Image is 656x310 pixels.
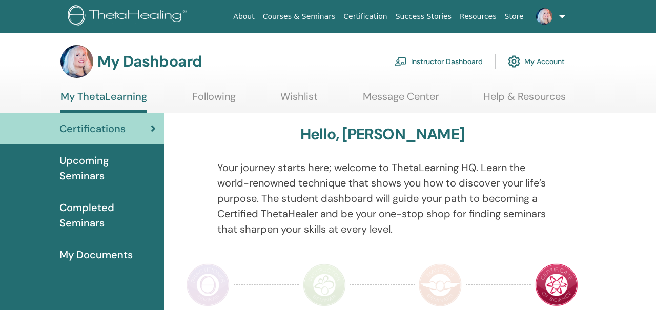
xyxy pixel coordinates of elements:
span: Certifications [59,121,126,136]
a: Help & Resources [483,90,566,110]
a: Certification [339,7,391,26]
img: Practitioner [187,263,230,306]
a: Success Stories [392,7,456,26]
img: chalkboard-teacher.svg [395,57,407,66]
img: Instructor [303,263,346,306]
p: Your journey starts here; welcome to ThetaLearning HQ. Learn the world-renowned technique that sh... [217,160,548,237]
a: Resources [456,7,501,26]
a: Instructor Dashboard [395,50,483,73]
img: default.jpg [60,45,93,78]
img: cog.svg [508,53,520,70]
h3: Hello, [PERSON_NAME] [300,125,464,143]
a: Courses & Seminars [259,7,340,26]
span: Upcoming Seminars [59,153,156,183]
a: My ThetaLearning [60,90,147,113]
h3: My Dashboard [97,52,202,71]
a: Message Center [363,90,439,110]
img: Master [419,263,462,306]
a: Following [192,90,236,110]
img: logo.png [68,5,190,28]
a: My Account [508,50,565,73]
a: About [229,7,258,26]
span: Completed Seminars [59,200,156,231]
img: Certificate of Science [535,263,578,306]
a: Store [501,7,528,26]
span: My Documents [59,247,133,262]
a: Wishlist [280,90,318,110]
img: default.jpg [536,8,552,25]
